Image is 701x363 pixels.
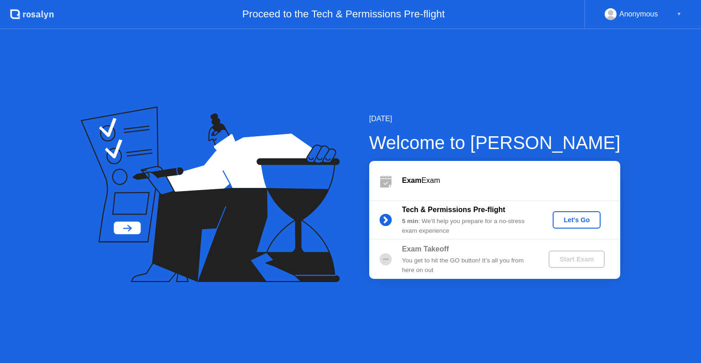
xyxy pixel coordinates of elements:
[402,256,534,275] div: You get to hit the GO button! It’s all you from here on out
[402,206,505,214] b: Tech & Permissions Pre-flight
[619,8,658,20] div: Anonymous
[549,251,605,268] button: Start Exam
[402,217,534,235] div: : We’ll help you prepare for a no-stress exam experience
[402,218,419,224] b: 5 min
[553,211,601,229] button: Let's Go
[369,129,621,156] div: Welcome to [PERSON_NAME]
[552,256,601,263] div: Start Exam
[677,8,681,20] div: ▼
[369,113,621,124] div: [DATE]
[402,175,620,186] div: Exam
[402,245,449,253] b: Exam Takeoff
[556,216,597,224] div: Let's Go
[402,176,422,184] b: Exam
